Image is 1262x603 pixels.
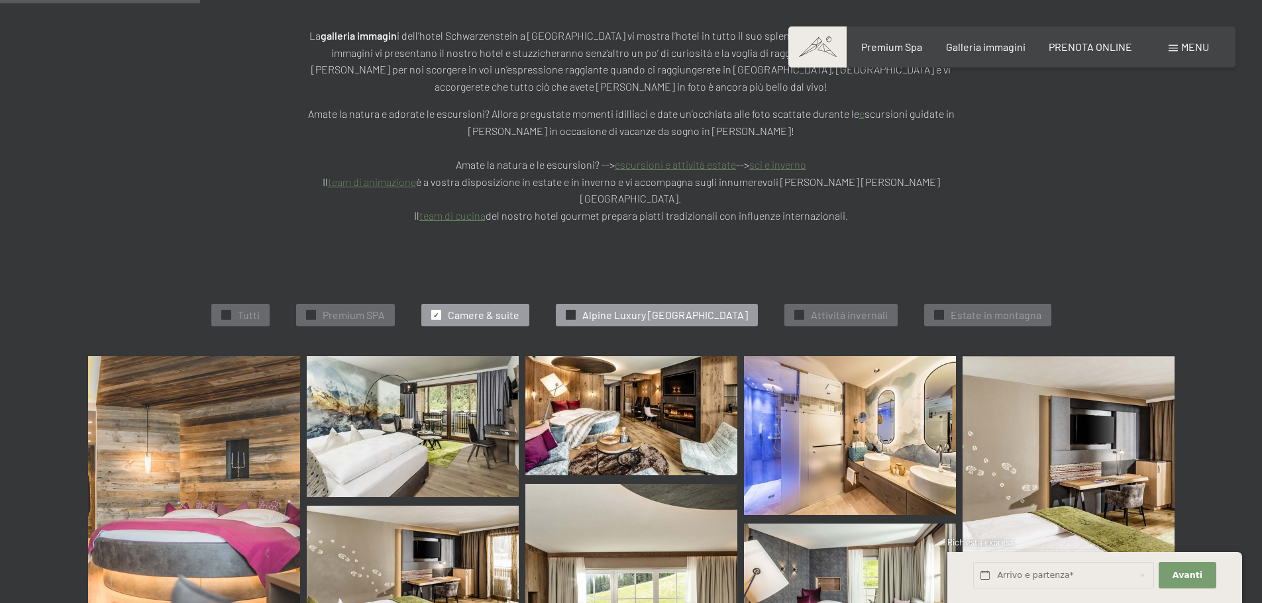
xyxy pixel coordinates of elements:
span: Premium SPA [323,308,385,322]
span: Estate in montagna [951,308,1041,322]
img: Immagini [744,356,956,515]
span: Camere & suite [448,308,519,322]
span: ✓ [796,310,802,320]
img: Immagini [307,356,519,497]
span: Avanti [1173,569,1202,581]
a: escursioni e attività estate [615,158,736,171]
p: La i dell’hotel Schwarzenstein a [GEOGRAPHIC_DATA] vi mostra l’hotel in tutto il suo splendore. S... [300,27,963,95]
span: ✓ [568,310,573,320]
a: e [859,107,865,120]
p: Amate la natura e adorate le escursioni? Allora pregustate momenti idilliaci e date un’occhiata a... [300,105,963,224]
span: Alpine Luxury [GEOGRAPHIC_DATA] [582,308,748,322]
span: ✓ [433,310,439,320]
span: ✓ [936,310,941,320]
strong: galleria immagin [321,29,397,42]
a: sci e inverno [749,158,806,171]
img: Immagini [525,356,737,475]
a: Galleria immagini [946,40,1025,53]
button: Avanti [1159,562,1216,589]
span: Tutti [238,308,260,322]
span: Attivitá invernali [811,308,888,322]
a: PRENOTA ONLINE [1049,40,1132,53]
span: Menu [1181,40,1209,53]
span: ✓ [308,310,313,320]
span: Richiesta express [947,537,1014,547]
a: Premium Spa [861,40,922,53]
span: ✓ [223,310,229,320]
a: team di animazione [328,175,416,188]
a: team di cucina [419,209,486,222]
